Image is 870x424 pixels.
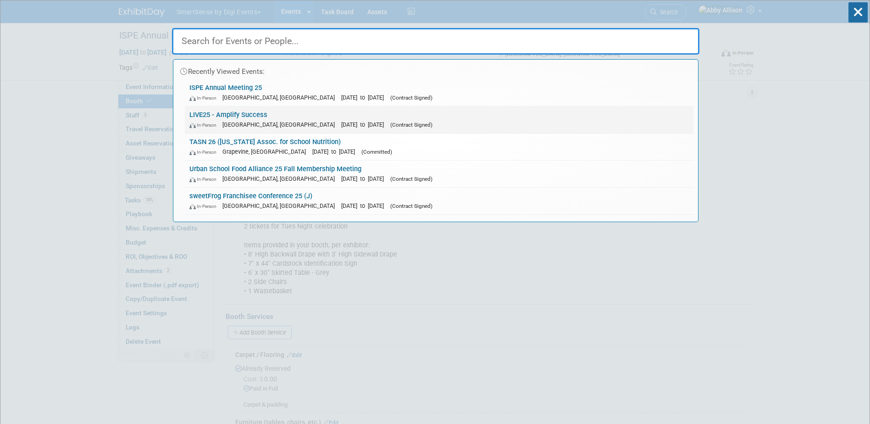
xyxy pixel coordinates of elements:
span: (Contract Signed) [390,176,432,182]
span: In-Person [189,95,221,101]
a: TASN 26 ([US_STATE] Assoc. for School Nutrition) In-Person Grapevine, [GEOGRAPHIC_DATA] [DATE] to... [185,134,693,160]
a: ISPE Annual Meeting 25 In-Person [GEOGRAPHIC_DATA], [GEOGRAPHIC_DATA] [DATE] to [DATE] (Contract ... [185,79,693,106]
span: [GEOGRAPHIC_DATA], [GEOGRAPHIC_DATA] [222,202,339,209]
span: [GEOGRAPHIC_DATA], [GEOGRAPHIC_DATA] [222,94,339,101]
span: (Contract Signed) [390,203,432,209]
span: In-Person [189,122,221,128]
span: In-Person [189,176,221,182]
span: [DATE] to [DATE] [341,202,388,209]
a: sweetFrog Franchisee Conference 25 (J) In-Person [GEOGRAPHIC_DATA], [GEOGRAPHIC_DATA] [DATE] to [... [185,188,693,214]
span: [DATE] to [DATE] [341,121,388,128]
span: [DATE] to [DATE] [341,94,388,101]
span: (Contract Signed) [390,122,432,128]
span: [GEOGRAPHIC_DATA], [GEOGRAPHIC_DATA] [222,175,339,182]
span: In-Person [189,149,221,155]
span: [GEOGRAPHIC_DATA], [GEOGRAPHIC_DATA] [222,121,339,128]
input: Search for Events or People... [172,28,699,55]
a: Urban School Food Alliance 25 Fall Membership Meeting In-Person [GEOGRAPHIC_DATA], [GEOGRAPHIC_DA... [185,161,693,187]
span: Grapevine, [GEOGRAPHIC_DATA] [222,148,310,155]
span: (Contract Signed) [390,95,432,101]
div: Recently Viewed Events: [178,60,693,79]
span: [DATE] to [DATE] [341,175,388,182]
a: LIVE25 - Amplify Success In-Person [GEOGRAPHIC_DATA], [GEOGRAPHIC_DATA] [DATE] to [DATE] (Contrac... [185,106,693,133]
span: (Committed) [361,149,392,155]
span: In-Person [189,203,221,209]
span: [DATE] to [DATE] [312,148,360,155]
